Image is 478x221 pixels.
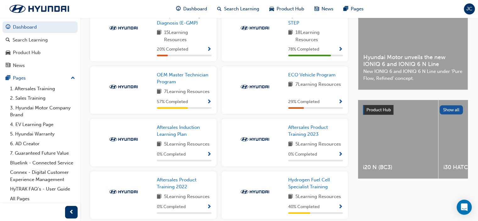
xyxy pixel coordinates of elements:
[207,203,212,211] button: Show Progress
[8,103,78,120] a: 3. Hyundai Motor Company Brand
[288,29,293,43] span: book-icon
[8,120,78,130] a: 4. EV Learning Page
[6,37,10,43] span: search-icon
[295,193,341,201] span: 5 Learning Resources
[3,20,78,72] button: DashboardSearch LearningProduct HubNews
[157,193,162,201] span: book-icon
[8,168,78,184] a: Connex - Digital Customer Experience Management
[321,5,333,13] span: News
[13,36,48,44] div: Search Learning
[238,189,272,195] img: Trak
[288,46,319,53] span: 78 % Completed
[207,204,212,210] span: Show Progress
[71,74,75,82] span: up-icon
[106,25,141,31] img: Trak
[288,12,343,26] a: Hyundai Technician H-STEP
[338,47,343,52] span: Show Progress
[164,141,210,148] span: 5 Learning Resources
[8,184,78,194] a: HyTRAK FAQ's - User Guide
[288,81,293,89] span: book-icon
[212,3,264,15] a: search-iconSearch Learning
[217,5,222,13] span: search-icon
[13,75,26,82] div: Pages
[288,203,320,211] span: 40 % Completed
[288,124,328,137] span: Aftersales Product Training 2023
[464,3,475,14] button: JC
[295,81,341,89] span: 7 Learning Resources
[106,84,141,90] img: Trak
[269,5,274,13] span: car-icon
[288,124,343,138] a: Aftersales Product Training 2023
[277,5,304,13] span: Product Hub
[288,71,338,79] a: ECO Vehicle Program
[8,129,78,139] a: 5. Hyundai Warranty
[295,29,343,43] span: 18 Learning Resources
[157,141,162,148] span: book-icon
[157,177,196,190] span: Aftersales Product Training 2022
[157,88,162,96] span: book-icon
[338,3,369,15] a: pages-iconPages
[13,49,41,56] div: Product Hub
[366,107,391,113] span: Product Hub
[3,2,75,15] img: Trak
[8,158,78,168] a: Bluelink - Connected Service
[106,189,141,195] img: Trak
[157,12,212,26] a: EV Expert eLearning Diagnosis (E-GMP)
[13,62,25,69] div: News
[363,68,463,82] span: New IONIQ 6 and IONIQ 6 N Line under ‘Pure Flow, Refined’ concept.
[157,203,186,211] span: 0 % Completed
[343,5,348,13] span: pages-icon
[106,136,141,142] img: Trak
[338,46,343,53] button: Show Progress
[3,72,78,84] button: Pages
[288,151,317,158] span: 0 % Completed
[224,5,259,13] span: Search Learning
[157,72,208,85] span: OEM Master Technician Program
[164,193,210,201] span: 5 Learning Resources
[288,98,320,106] span: 29 % Completed
[207,99,212,105] span: Show Progress
[207,98,212,106] button: Show Progress
[8,194,78,204] a: All Pages
[183,5,207,13] span: Dashboard
[6,75,10,81] span: pages-icon
[157,13,201,26] span: EV Expert eLearning Diagnosis (E-GMP)
[363,54,463,68] span: Hyundai Motor unveils the new IONIQ 6 and IONIQ 6 N Line
[314,5,319,13] span: news-icon
[157,46,188,53] span: 20 % Completed
[3,21,78,33] a: Dashboard
[157,29,162,43] span: book-icon
[440,105,463,114] button: Show all
[6,63,10,69] span: news-icon
[264,3,309,15] a: car-iconProduct Hub
[338,151,343,158] button: Show Progress
[3,47,78,58] a: Product Hub
[295,141,341,148] span: 5 Learning Resources
[157,71,212,86] a: OEM Master Technician Program
[176,5,181,13] span: guage-icon
[207,151,212,158] button: Show Progress
[238,136,272,142] img: Trak
[157,124,200,137] span: Aftersales Induction Learning Plan
[6,25,10,30] span: guage-icon
[207,46,212,53] button: Show Progress
[288,193,293,201] span: book-icon
[457,200,472,215] div: Open Intercom Messenger
[157,98,188,106] span: 57 % Completed
[351,5,364,13] span: Pages
[288,141,293,148] span: book-icon
[363,105,463,115] a: Product HubShow all
[288,176,343,191] a: Hydrogen Fuel Cell Specialist Training
[157,124,212,138] a: Aftersales Induction Learning Plan
[207,152,212,157] span: Show Progress
[8,93,78,103] a: 2. Sales Training
[6,50,10,56] span: car-icon
[69,208,74,216] span: prev-icon
[3,34,78,46] a: Search Learning
[171,3,212,15] a: guage-iconDashboard
[288,177,330,190] span: Hydrogen Fuel Cell Specialist Training
[8,139,78,149] a: 6. AD Creator
[157,176,212,191] a: Aftersales Product Training 2022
